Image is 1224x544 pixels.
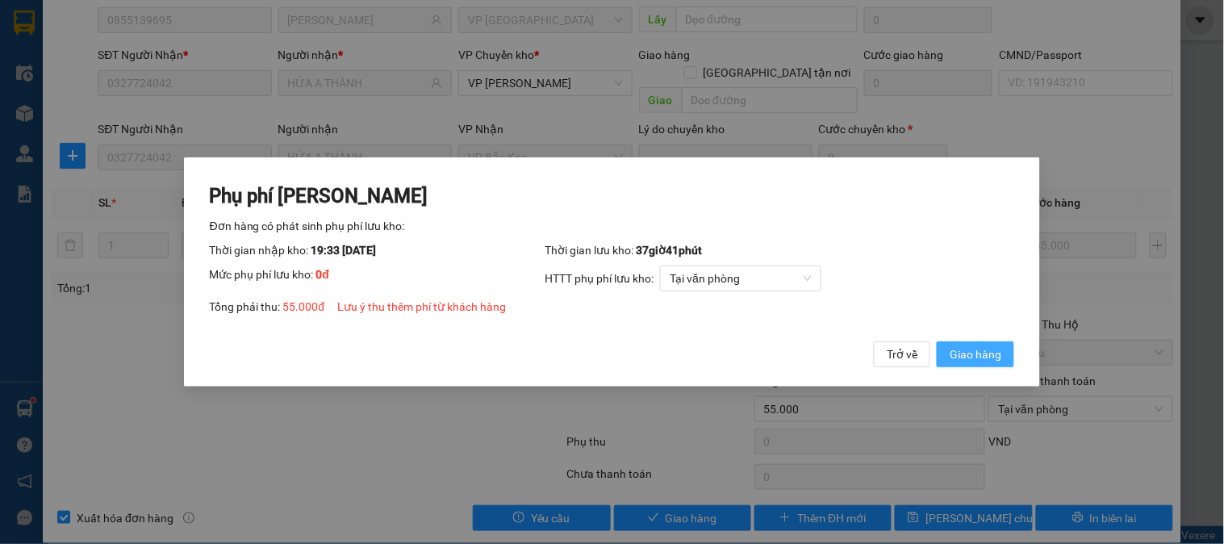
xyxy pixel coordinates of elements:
span: 19:33 [DATE] [311,244,377,257]
div: Thời gian lưu kho: [545,241,1014,259]
div: Mức phụ phí lưu kho: [210,266,545,291]
span: Trở về [887,345,917,363]
span: 55.000 đ [283,300,325,313]
div: Thời gian nhập kho: [210,241,545,259]
button: Trở về [874,341,930,367]
div: Đơn hàng có phát sinh phụ phí lưu kho: [210,217,1015,235]
span: Phụ phí [PERSON_NAME] [210,185,428,207]
span: Tại văn phòng [670,266,812,291]
span: 37 giờ 41 phút [636,244,702,257]
span: Lưu ý thu thêm phí từ khách hàng [337,300,506,313]
div: Tổng phải thu: [210,298,1015,316]
div: HTTT phụ phí lưu kho: [545,266,1014,291]
span: 0 đ [316,268,330,281]
button: Giao hàng [937,341,1014,367]
span: Giao hàng [950,345,1001,363]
